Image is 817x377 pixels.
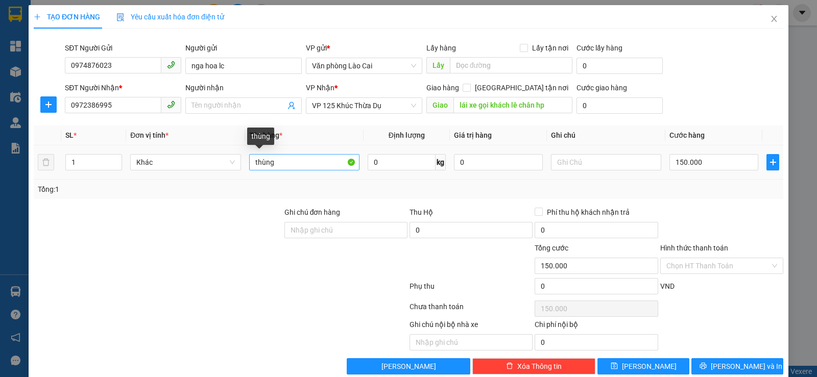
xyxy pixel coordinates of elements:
[410,208,433,216] span: Thu Hộ
[711,361,782,372] span: [PERSON_NAME] và In
[185,82,302,93] div: Người nhận
[426,84,459,92] span: Giao hàng
[34,13,41,20] span: plus
[767,158,779,166] span: plus
[34,13,100,21] span: TẠO ĐƠN HÀNG
[116,13,125,21] img: icon
[167,61,175,69] span: phone
[535,319,658,334] div: Chi phí nội bộ
[660,282,675,290] span: VND
[472,358,595,374] button: deleteXóa Thông tin
[306,42,422,54] div: VP gửi
[38,184,316,195] div: Tổng: 1
[760,5,788,34] button: Close
[249,154,359,170] input: VD: Bàn, Ghế
[576,84,627,92] label: Cước giao hàng
[517,361,562,372] span: Xóa Thông tin
[450,57,573,73] input: Dọc đường
[547,125,665,145] th: Ghi chú
[57,38,232,51] li: Hotline: 19003239 - 0926.621.621
[38,154,54,170] button: delete
[347,358,470,374] button: [PERSON_NAME]
[436,154,446,170] span: kg
[471,82,572,93] span: [GEOGRAPHIC_DATA] tận nơi
[766,154,779,170] button: plus
[597,358,689,374] button: save[PERSON_NAME]
[551,154,661,170] input: Ghi Chú
[408,281,534,298] div: Phụ thu
[136,155,234,170] span: Khác
[543,207,634,218] span: Phí thu hộ khách nhận trả
[57,25,232,38] li: Số [GEOGRAPHIC_DATA], [GEOGRAPHIC_DATA]
[185,42,302,54] div: Người gửi
[576,97,663,114] input: Cước giao hàng
[111,74,177,96] h1: YVK58LZL
[576,44,622,52] label: Cước lấy hàng
[410,319,533,334] div: Ghi chú nội bộ nhà xe
[576,58,663,74] input: Cước lấy hàng
[426,97,453,113] span: Giao
[389,131,425,139] span: Định lượng
[700,362,707,370] span: printer
[528,42,572,54] span: Lấy tận nơi
[312,98,416,113] span: VP 125 Khúc Thừa Dụ
[65,82,181,93] div: SĐT Người Nhận
[691,358,783,374] button: printer[PERSON_NAME] và In
[287,102,296,110] span: user-add
[622,361,677,372] span: [PERSON_NAME]
[426,57,450,73] span: Lấy
[96,53,191,65] b: Gửi khách hàng
[13,13,64,64] img: logo.jpg
[306,84,334,92] span: VP Nhận
[77,12,210,24] b: [PERSON_NAME] Sunrise
[535,244,568,252] span: Tổng cước
[167,100,175,109] span: phone
[408,301,534,319] div: Chưa thanh toán
[247,128,274,145] div: thùng
[669,131,705,139] span: Cước hàng
[660,244,728,252] label: Hình thức thanh toán
[284,222,407,238] input: Ghi chú đơn hàng
[611,362,618,370] span: save
[312,58,416,73] span: Văn phòng Lào Cai
[65,42,181,54] div: SĐT Người Gửi
[506,362,513,370] span: delete
[41,100,56,109] span: plus
[770,15,778,23] span: close
[410,334,533,350] input: Nhập ghi chú
[116,13,224,21] span: Yêu cầu xuất hóa đơn điện tử
[426,44,456,52] span: Lấy hàng
[130,131,169,139] span: Đơn vị tính
[453,97,573,113] input: Dọc đường
[381,361,436,372] span: [PERSON_NAME]
[284,208,341,216] label: Ghi chú đơn hàng
[454,131,492,139] span: Giá trị hàng
[40,96,57,113] button: plus
[65,131,74,139] span: SL
[454,154,543,170] input: 0
[13,74,105,108] b: GỬI : Văn phòng Lào Cai
[249,131,282,139] span: Tên hàng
